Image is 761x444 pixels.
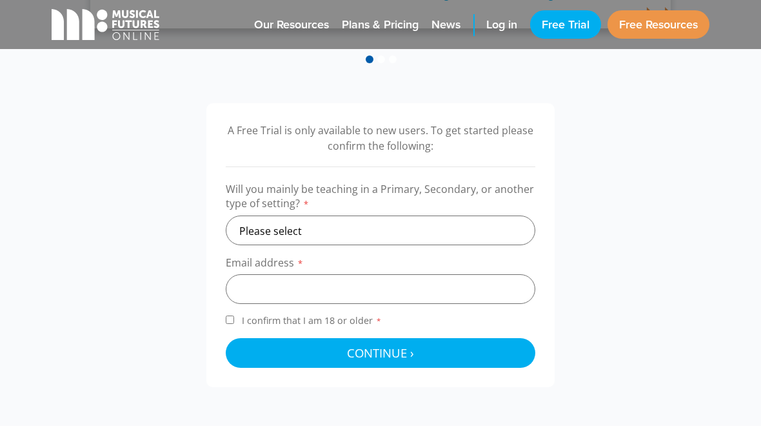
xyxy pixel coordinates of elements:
label: Email address [226,256,535,274]
span: I confirm that I am 18 or older [239,314,384,327]
span: Our Resources [254,16,329,34]
a: Free Trial [530,10,601,39]
span: Log in [486,16,517,34]
a: Free Resources [608,10,709,39]
p: A Free Trial is only available to new users. To get started please confirm the following: [226,123,535,154]
span: Plans & Pricing [342,16,419,34]
span: News [431,16,460,34]
input: I confirm that I am 18 or older* [226,316,234,324]
button: Continue › [226,338,535,368]
span: Continue › [347,345,414,361]
label: Will you mainly be teaching in a Primary, Secondary, or another type of setting? [226,182,535,216]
